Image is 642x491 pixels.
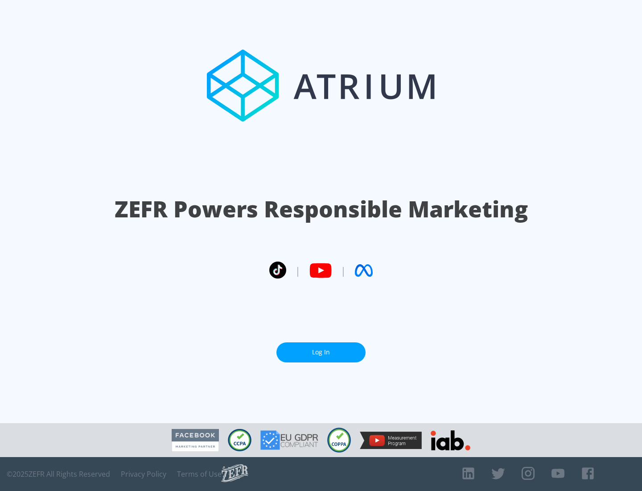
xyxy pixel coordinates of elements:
img: COPPA Compliant [327,428,351,453]
h1: ZEFR Powers Responsible Marketing [115,194,528,225]
img: IAB [431,430,470,450]
img: YouTube Measurement Program [360,432,422,449]
img: Facebook Marketing Partner [172,429,219,452]
img: CCPA Compliant [228,429,251,451]
img: GDPR Compliant [260,430,318,450]
span: | [341,264,346,277]
span: © 2025 ZEFR All Rights Reserved [7,470,110,479]
a: Terms of Use [177,470,222,479]
span: | [295,264,300,277]
a: Privacy Policy [121,470,166,479]
a: Log In [276,342,366,362]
